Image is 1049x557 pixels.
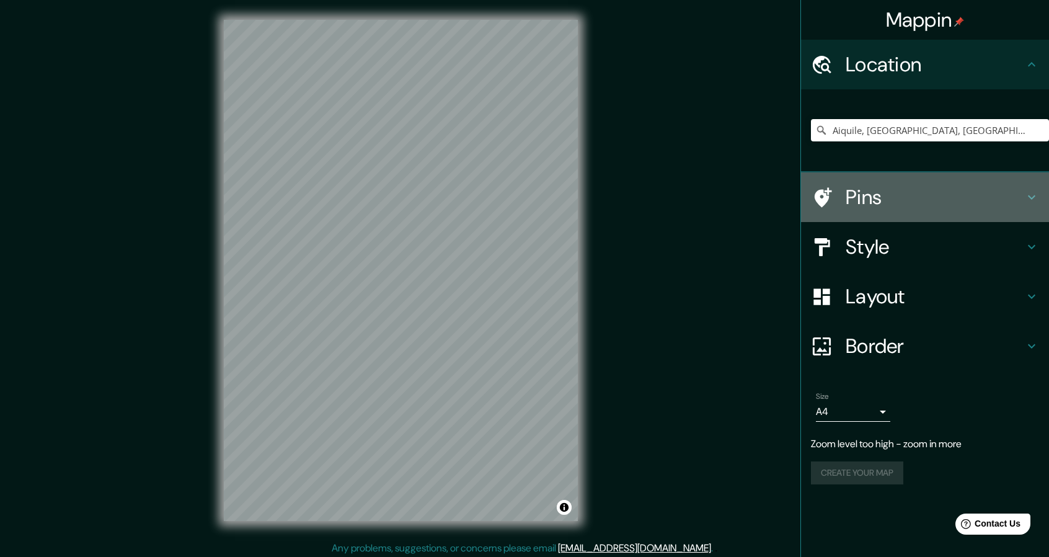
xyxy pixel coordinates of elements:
h4: Mappin [886,7,965,32]
canvas: Map [224,20,578,521]
h4: Layout [846,284,1024,309]
img: pin-icon.png [954,17,964,27]
div: A4 [816,402,890,422]
p: Zoom level too high - zoom in more [811,437,1039,452]
button: Toggle attribution [557,500,572,515]
h4: Location [846,52,1024,77]
div: . [713,541,715,556]
div: Layout [801,272,1049,321]
h4: Style [846,234,1024,259]
a: [EMAIL_ADDRESS][DOMAIN_NAME] [558,541,711,555]
label: Size [816,391,829,402]
h4: Pins [846,185,1024,210]
div: Pins [801,172,1049,222]
div: Border [801,321,1049,371]
div: Style [801,222,1049,272]
p: Any problems, suggestions, or concerns please email . [332,541,713,556]
div: Location [801,40,1049,89]
iframe: Help widget launcher [939,509,1035,543]
div: . [715,541,717,556]
h4: Border [846,334,1024,359]
input: Pick your city or area [811,119,1049,141]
